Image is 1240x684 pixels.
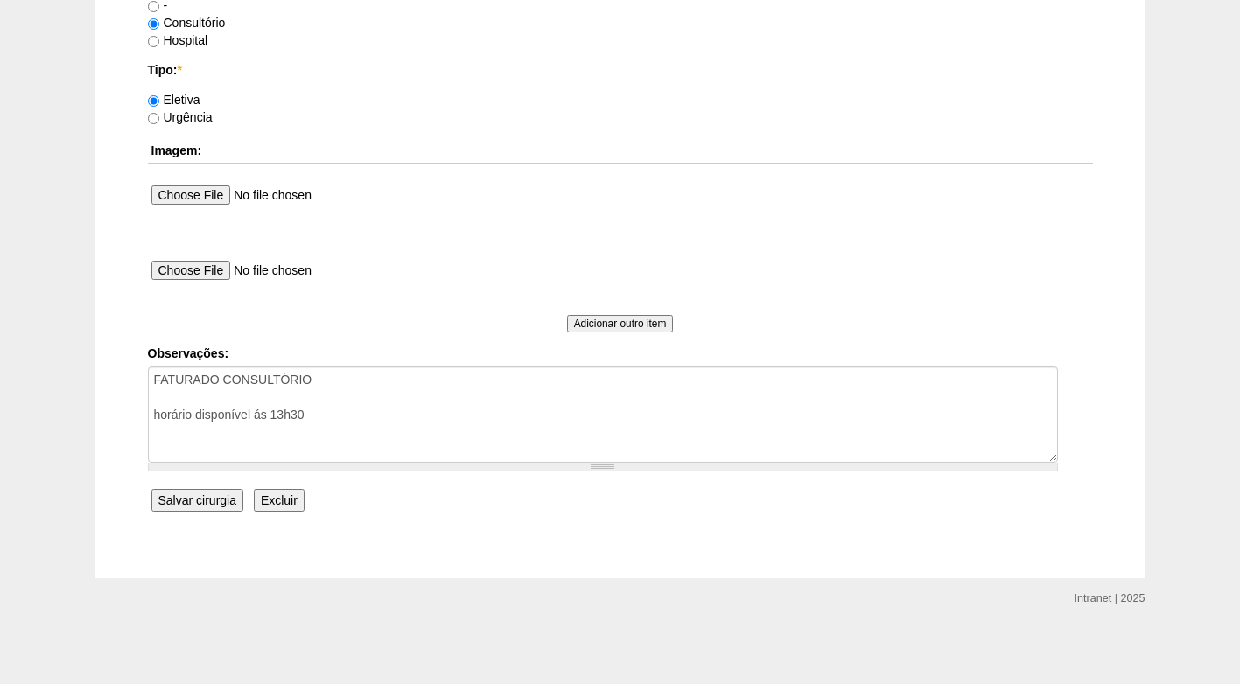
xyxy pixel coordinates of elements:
textarea: FATURADO CONSULTÓRIO [148,366,1058,463]
input: Urgência [148,113,159,124]
input: Consultório [148,18,159,30]
label: Eletiva [148,93,200,107]
input: Excluir [254,489,305,512]
label: Hospital [148,33,208,47]
input: Salvar cirurgia [151,489,243,512]
div: Intranet | 2025 [1075,590,1145,607]
label: Tipo: [148,61,1093,79]
label: Consultório [148,16,226,30]
input: Eletiva [148,95,159,107]
input: Adicionar outro item [567,315,674,332]
label: Observações: [148,345,1093,362]
label: Urgência [148,110,213,124]
input: - [148,1,159,12]
th: Imagem: [148,138,1093,164]
input: Hospital [148,36,159,47]
span: Este campo é obrigatório. [177,63,181,77]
